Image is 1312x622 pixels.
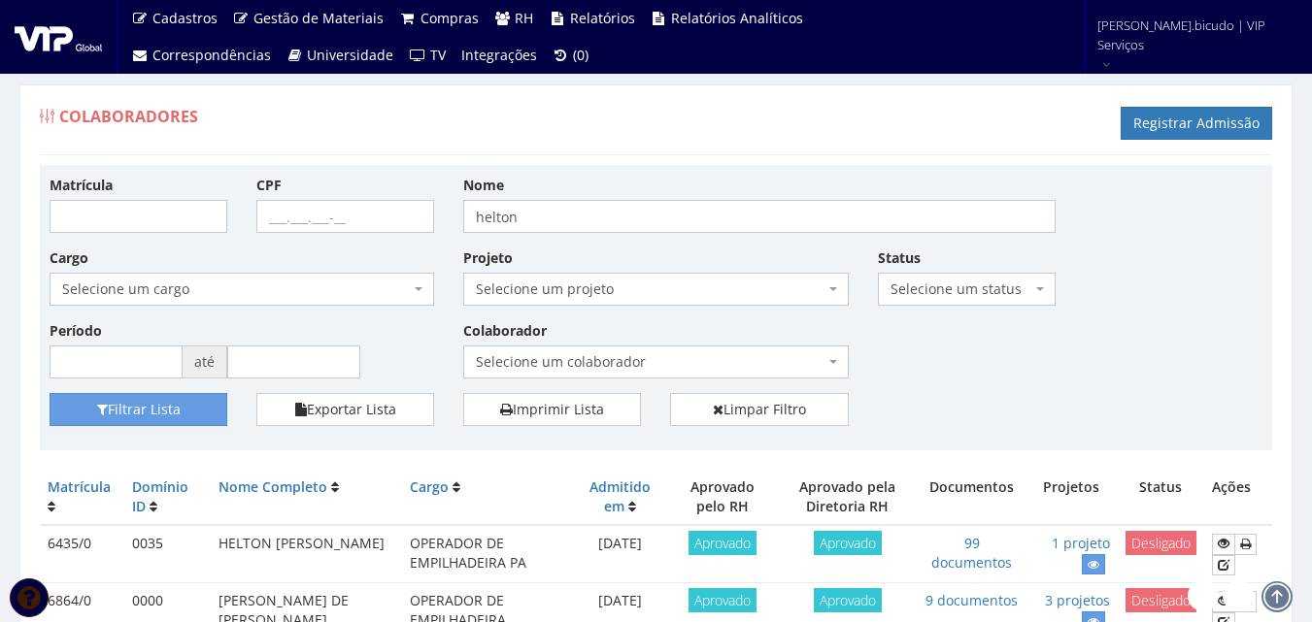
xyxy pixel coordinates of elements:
span: Compras [421,9,479,27]
span: Relatórios [570,9,635,27]
span: Desligado [1126,588,1196,612]
label: Matrícula [50,176,113,195]
a: Limpar Filtro [670,393,848,426]
span: Aprovado [689,588,757,612]
span: Aprovado [814,588,882,612]
label: Nome [463,176,504,195]
a: Universidade [279,37,402,74]
span: até [183,345,227,378]
span: Selecione um cargo [62,279,410,299]
label: Período [50,321,102,341]
span: Selecione um colaborador [476,352,824,372]
span: Cadastros [152,9,218,27]
td: 6435/0 [40,525,124,583]
span: Aprovado [814,531,882,555]
label: Status [878,248,921,268]
th: Status [1118,470,1204,525]
label: Cargo [50,248,88,268]
a: Matrícula [48,477,111,496]
a: Correspondências [123,37,279,74]
span: RH [515,9,533,27]
span: Colaboradores [59,106,198,127]
span: (0) [573,46,589,64]
th: Projetos [1026,470,1118,525]
span: TV [430,46,446,64]
span: Correspondências [152,46,271,64]
a: Cargo [410,477,449,496]
span: Aprovado [689,531,757,555]
a: (0) [545,37,597,74]
span: Relatórios Analíticos [671,9,803,27]
span: [PERSON_NAME].bicudo | VIP Serviços [1097,16,1287,54]
span: Gestão de Materiais [253,9,384,27]
th: Documentos [918,470,1026,525]
img: logo [15,22,102,51]
input: ___.___.___-__ [256,200,434,233]
a: 9 documentos [925,591,1018,609]
span: Selecione um status [891,279,1031,299]
span: Selecione um projeto [476,279,824,299]
td: [DATE] [573,525,667,583]
span: Integrações [461,46,537,64]
a: Imprimir Lista [463,393,641,426]
span: Selecione um status [878,273,1056,306]
label: Projeto [463,248,513,268]
a: Registrar Admissão [1121,107,1272,140]
label: Colaborador [463,321,547,341]
th: Ações [1204,470,1272,525]
a: 3 projetos [1045,591,1110,609]
: 99 documentos [931,534,1012,572]
a: Domínio ID [132,477,188,515]
a: Integrações [454,37,545,74]
span: Selecione um colaborador [463,345,848,378]
button: Filtrar Lista [50,393,227,426]
span: Universidade [307,46,393,64]
span: Selecione um projeto [463,273,848,306]
span: Selecione um cargo [50,273,434,306]
a: Nome Completo [219,477,327,496]
span: Desligado [1126,531,1196,555]
th: Aprovado pela Diretoria RH [777,470,918,525]
a: Admitido em [589,477,651,515]
label: CPF [256,176,282,195]
th: Aprovado pelo RH [667,470,777,525]
td: OPERADOR DE EMPILHADEIRA PA [402,525,573,583]
a: TV [401,37,454,74]
a: 1 projeto [1052,534,1110,552]
td: HELTON [PERSON_NAME] [211,525,402,583]
button: Exportar Lista [256,393,434,426]
td: 0035 [124,525,211,583]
